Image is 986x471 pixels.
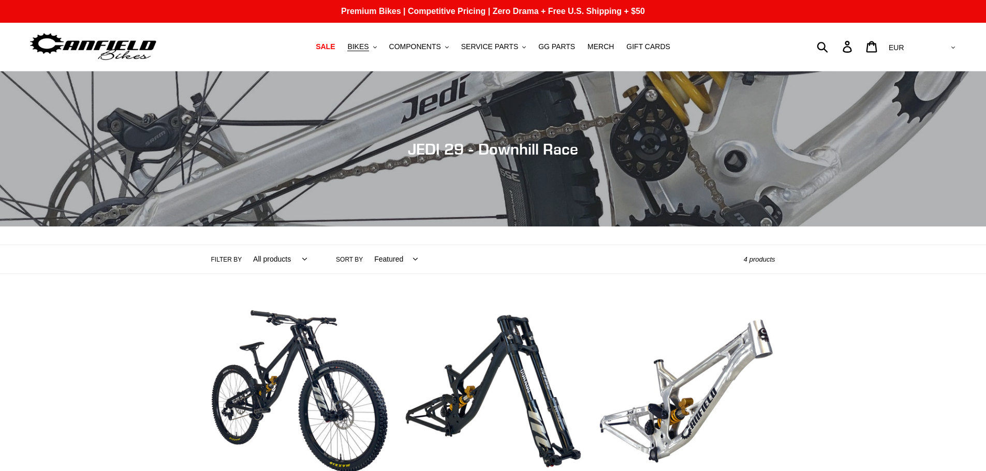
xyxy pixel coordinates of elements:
a: GG PARTS [533,40,580,54]
span: BIKES [347,42,369,51]
button: COMPONENTS [384,40,454,54]
a: MERCH [582,40,619,54]
label: Sort by [336,255,363,264]
a: GIFT CARDS [621,40,675,54]
label: Filter by [211,255,242,264]
span: JEDI 29 - Downhill Race [408,140,578,158]
span: GG PARTS [538,42,575,51]
a: SALE [311,40,340,54]
span: SALE [316,42,335,51]
span: COMPONENTS [389,42,441,51]
button: SERVICE PARTS [456,40,531,54]
span: GIFT CARDS [626,42,670,51]
span: SERVICE PARTS [461,42,518,51]
input: Search [822,35,849,58]
img: Canfield Bikes [28,31,158,63]
button: BIKES [342,40,381,54]
span: 4 products [744,255,775,263]
span: MERCH [587,42,614,51]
